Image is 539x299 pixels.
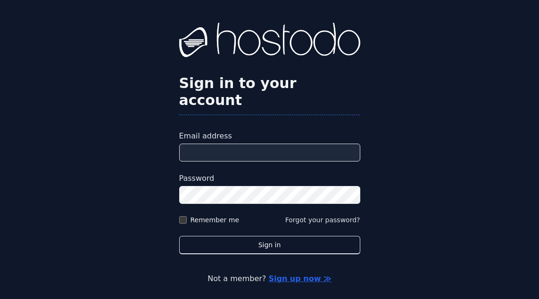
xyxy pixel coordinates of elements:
button: Forgot your password? [285,215,360,225]
p: Not a member? [38,273,501,284]
button: Sign in [179,236,360,254]
label: Remember me [191,215,240,225]
label: Password [179,173,360,184]
a: Sign up now ≫ [268,274,331,283]
img: Hostodo [179,23,360,60]
h2: Sign in to your account [179,75,360,109]
label: Email address [179,130,360,142]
